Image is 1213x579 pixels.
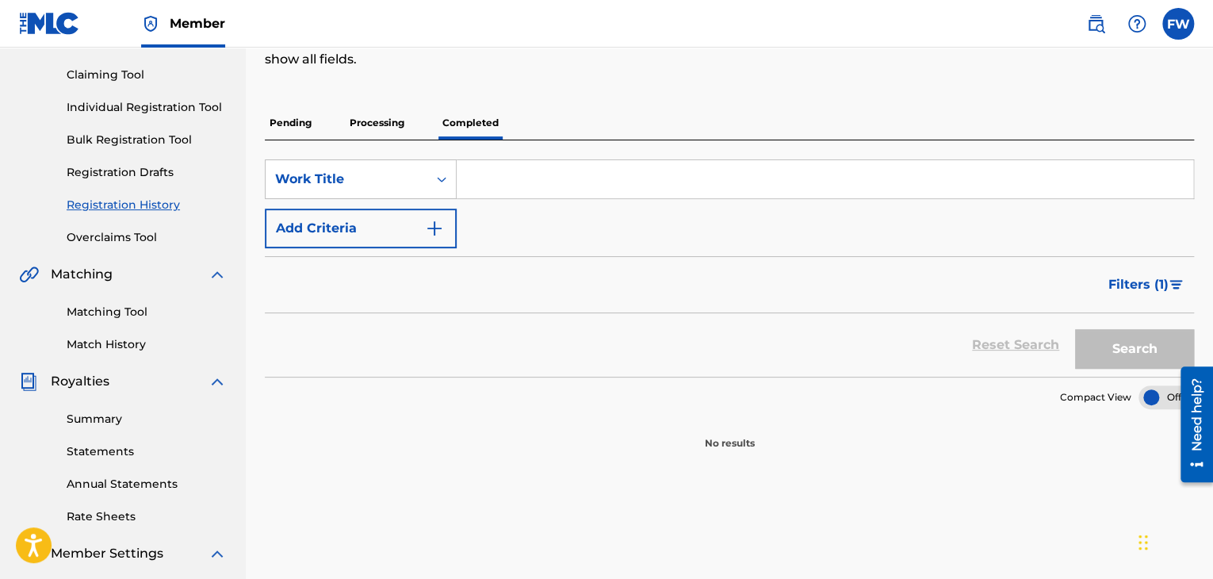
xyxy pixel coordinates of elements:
[208,265,227,284] img: expand
[67,336,227,353] a: Match History
[265,159,1194,377] form: Search Form
[345,106,409,140] p: Processing
[1162,8,1194,40] div: User Menu
[67,132,227,148] a: Bulk Registration Tool
[19,265,39,284] img: Matching
[1138,519,1148,566] div: Drag
[170,14,225,33] span: Member
[67,508,227,525] a: Rate Sheets
[1108,275,1169,294] span: Filters ( 1 )
[67,476,227,493] a: Annual Statements
[705,417,755,451] p: No results
[208,372,227,391] img: expand
[1121,8,1153,40] div: Help
[67,197,227,213] a: Registration History
[1099,265,1194,305] button: Filters (1)
[1169,280,1183,289] img: filter
[1086,14,1105,33] img: search
[67,411,227,428] a: Summary
[51,544,163,563] span: Member Settings
[438,106,503,140] p: Completed
[265,209,457,248] button: Add Criteria
[51,265,113,284] span: Matching
[67,164,227,181] a: Registration Drafts
[1060,390,1131,405] span: Compact View
[19,12,80,35] img: MLC Logo
[208,544,227,563] img: expand
[67,304,227,320] a: Matching Tool
[265,31,980,69] p: Updated information on an existing work will only show in the corresponding fields. New work subm...
[1080,8,1112,40] a: Public Search
[275,170,418,189] div: Work Title
[67,443,227,460] a: Statements
[1127,14,1146,33] img: help
[1169,361,1213,489] iframe: Resource Center
[67,67,227,83] a: Claiming Tool
[265,106,316,140] p: Pending
[1134,503,1213,579] iframe: Chat Widget
[67,229,227,246] a: Overclaims Tool
[425,219,444,238] img: 9d2ae6d4665cec9f34b9.svg
[51,372,109,391] span: Royalties
[19,372,38,391] img: Royalties
[67,99,227,116] a: Individual Registration Tool
[141,14,160,33] img: Top Rightsholder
